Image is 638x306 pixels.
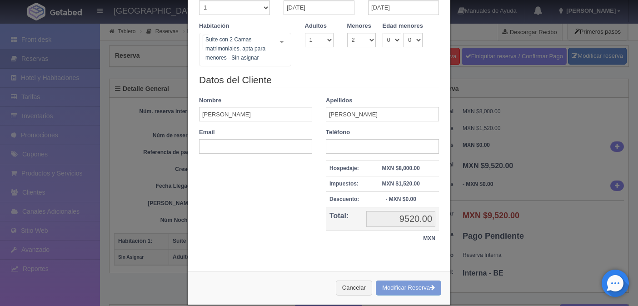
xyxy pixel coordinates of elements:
[326,161,363,176] th: Hospedaje:
[326,207,363,231] th: Total:
[199,73,439,87] legend: Datos del Cliente
[383,22,424,30] label: Edad menores
[336,281,372,296] button: Cancelar
[326,96,353,105] label: Apellidos
[203,35,209,50] input: Seleccionar hab.
[347,22,371,30] label: Menores
[305,22,327,30] label: Adultos
[199,128,215,137] label: Email
[284,0,354,15] input: DD-MM-AAAA
[326,191,363,207] th: Descuento:
[199,22,229,30] label: Habitación
[385,196,416,202] strong: - MXN $0.00
[382,181,419,187] strong: MXN $1,520.00
[382,165,419,171] strong: MXN $8,000.00
[368,0,439,15] input: DD-MM-AAAA
[326,128,350,137] label: Teléfono
[203,35,273,62] span: Suite con 2 Camas matrimoniales, apta para menores - Sin asignar
[326,176,363,191] th: Impuestos:
[423,235,435,241] strong: MXN
[199,96,221,105] label: Nombre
